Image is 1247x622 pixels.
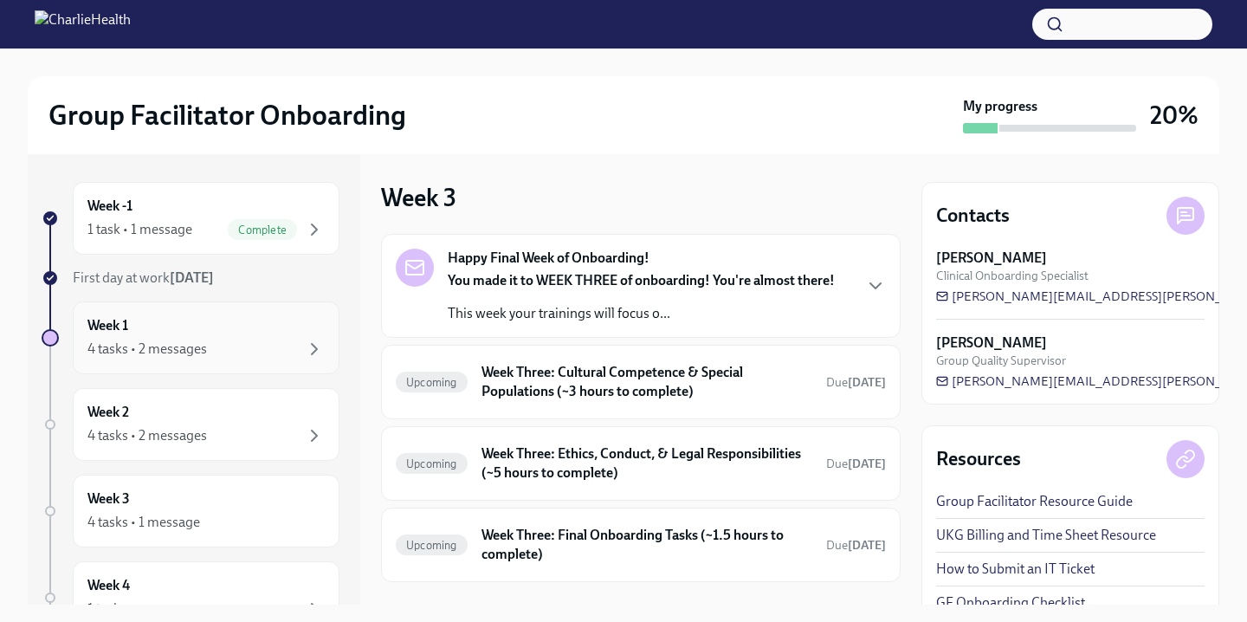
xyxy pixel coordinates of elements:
strong: You made it to WEEK THREE of onboarding! You're almost there! [448,272,835,288]
h6: Week 2 [87,403,129,422]
a: Week 24 tasks • 2 messages [42,388,339,461]
a: UpcomingWeek Three: Cultural Competence & Special Populations (~3 hours to complete)Due[DATE] [396,360,886,405]
span: Clinical Onboarding Specialist [936,268,1089,284]
span: Complete [228,224,297,236]
a: Week 14 tasks • 2 messages [42,301,339,374]
h6: Week 3 [87,489,130,509]
p: This week your trainings will focus o... [448,304,835,323]
div: 4 tasks • 2 messages [87,426,207,445]
strong: Happy Final Week of Onboarding! [448,249,649,268]
strong: [DATE] [848,538,886,553]
span: September 21st, 2025 08:00 [826,537,886,554]
span: September 23rd, 2025 08:00 [826,456,886,472]
span: Upcoming [396,457,468,470]
h4: Resources [936,446,1021,472]
span: Upcoming [396,376,468,389]
strong: [DATE] [848,375,886,390]
strong: [PERSON_NAME] [936,334,1047,353]
a: First day at work[DATE] [42,269,339,288]
strong: [DATE] [170,269,214,286]
h2: Group Facilitator Onboarding [48,98,406,133]
h6: Week Three: Ethics, Conduct, & Legal Responsibilities (~5 hours to complete) [481,444,812,483]
span: Due [826,375,886,390]
h3: 20% [1150,100,1199,131]
span: Due [826,538,886,553]
span: First day at work [73,269,214,286]
a: UpcomingWeek Three: Final Onboarding Tasks (~1.5 hours to complete)Due[DATE] [396,522,886,567]
h6: Week Three: Final Onboarding Tasks (~1.5 hours to complete) [481,526,812,564]
div: 1 task [87,599,120,619]
span: Due [826,457,886,471]
h3: Week 3 [381,182,456,213]
img: CharlieHealth [35,10,131,38]
div: 4 tasks • 1 message [87,513,200,532]
strong: My progress [963,97,1037,116]
h6: Week Three: Cultural Competence & Special Populations (~3 hours to complete) [481,363,812,401]
a: UKG Billing and Time Sheet Resource [936,526,1156,545]
a: GF Onboarding Checklist [936,593,1085,612]
a: Group Facilitator Resource Guide [936,492,1133,511]
a: How to Submit an IT Ticket [936,560,1095,579]
span: Group Quality Supervisor [936,353,1066,369]
strong: [PERSON_NAME] [936,249,1047,268]
h4: Contacts [936,203,1010,229]
span: September 23rd, 2025 08:00 [826,374,886,391]
a: Week -11 task • 1 messageComplete [42,182,339,255]
h6: Week 1 [87,316,128,335]
a: Week 34 tasks • 1 message [42,475,339,547]
h6: Week 4 [87,576,130,595]
a: UpcomingWeek Three: Ethics, Conduct, & Legal Responsibilities (~5 hours to complete)Due[DATE] [396,441,886,486]
span: Upcoming [396,539,468,552]
div: 1 task • 1 message [87,220,192,239]
h6: Week -1 [87,197,132,216]
div: 4 tasks • 2 messages [87,340,207,359]
strong: [DATE] [848,457,886,471]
